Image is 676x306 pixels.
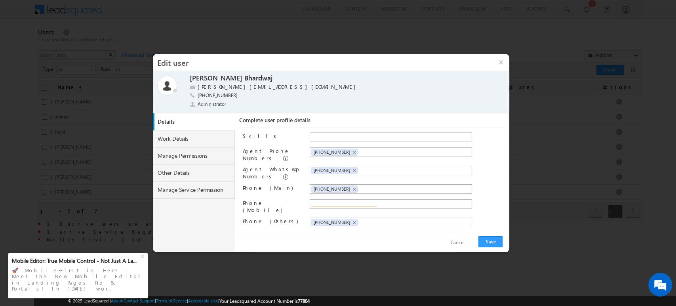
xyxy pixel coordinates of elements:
[243,218,298,224] label: Phone (Others)
[493,54,509,71] button: ×
[298,298,310,304] span: 77804
[239,117,504,128] div: Complete user profile details
[244,74,272,83] label: Bhardwaj
[153,164,235,182] a: Other Details
[442,237,472,249] button: Cancel
[219,298,310,304] span: Your Leadsquared Account Number is
[153,130,235,147] a: Work Details
[243,184,293,191] label: Phone (Main)
[190,74,242,83] label: [PERSON_NAME]
[243,166,298,180] label: Agent WhatsApp Numbers
[153,54,493,71] h3: Edit user
[313,186,350,191] span: [PHONE_NUMBER]
[153,182,235,199] a: Manage Service Permission
[352,219,356,226] span: ×
[41,42,133,52] div: Chat with us now
[198,92,238,100] span: [PHONE_NUMBER]
[12,257,139,264] div: Mobile Editor: True Mobile Control - Not Just A La...
[243,199,282,213] label: Phone (Mobile)
[313,220,350,225] span: [PHONE_NUMBER]
[352,186,356,193] span: ×
[188,298,218,303] a: Acceptable Use
[108,244,144,255] em: Start Chat
[352,167,356,174] span: ×
[313,149,350,155] span: [PHONE_NUMBER]
[111,298,122,303] a: About
[243,132,279,139] label: Skills
[198,83,360,91] label: [PERSON_NAME][EMAIL_ADDRESS][DOMAIN_NAME]
[313,168,350,173] span: [PHONE_NUMBER]
[243,147,290,161] label: Agent Phone Numbers
[139,251,148,260] div: +
[153,147,235,164] a: Manage Permissions
[478,236,503,247] button: Save
[124,298,155,303] a: Contact Support
[12,265,144,294] div: 🚀 Mobile-First is Here – Meet the New Mobile Editor in Landing Pages Pro & Portals! In [DATE] wor...
[130,4,149,23] div: Minimize live chat window
[198,101,227,108] span: Administrator
[156,298,187,303] a: Terms of Service
[13,42,33,52] img: d_60004797649_company_0_60004797649
[68,297,310,305] span: © 2025 LeadSquared | | | | |
[352,149,356,156] span: ×
[10,73,145,237] textarea: Type your message and hit 'Enter'
[154,113,237,130] a: Details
